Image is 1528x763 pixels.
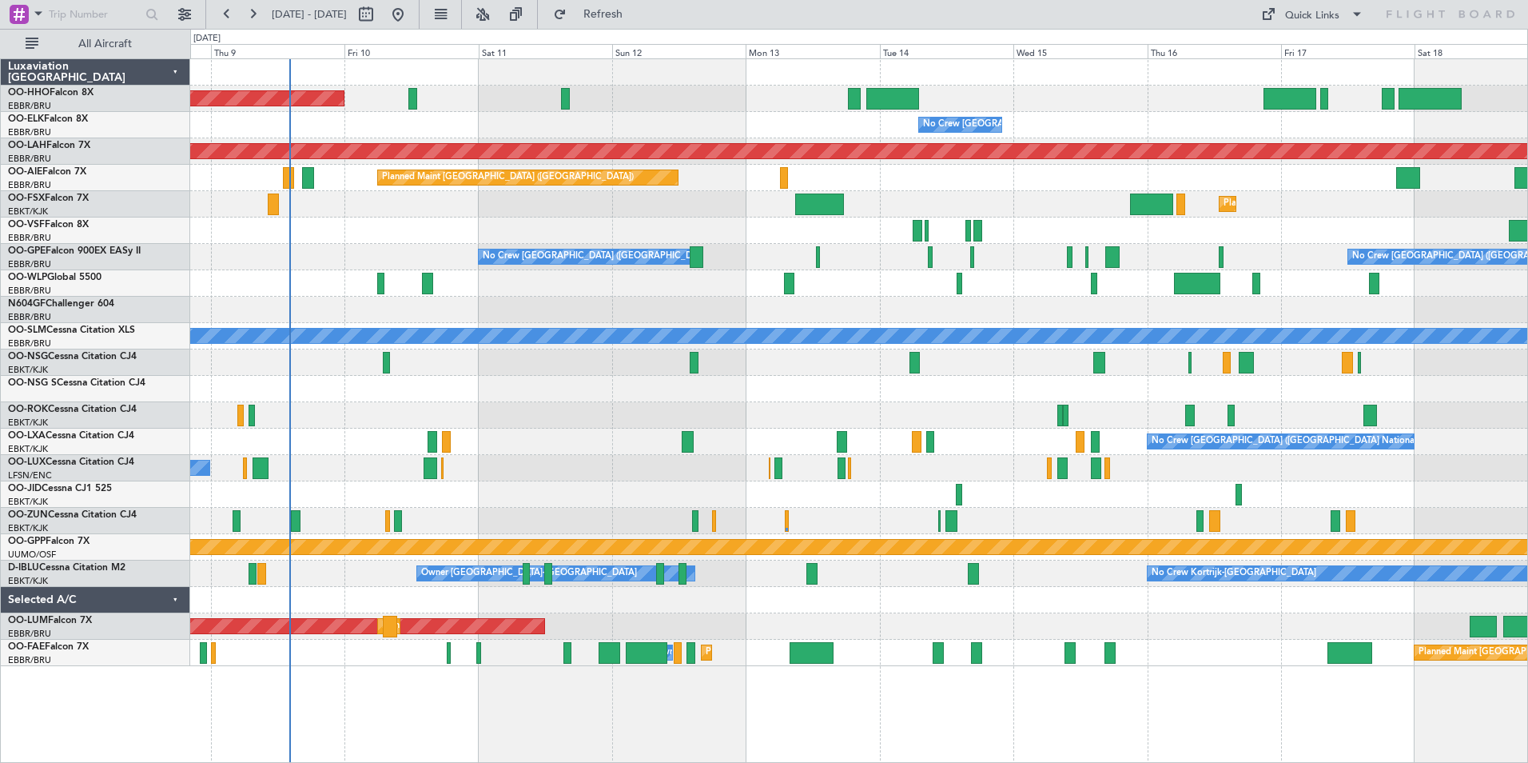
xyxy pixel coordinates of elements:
[570,9,637,20] span: Refresh
[8,194,45,203] span: OO-FSX
[1013,44,1147,58] div: Wed 15
[706,641,846,665] div: Planned Maint Melsbroek Air Base
[8,220,45,230] span: OO-VSF
[923,113,1191,137] div: No Crew [GEOGRAPHIC_DATA] ([GEOGRAPHIC_DATA] National)
[8,326,135,335] a: OO-SLMCessna Citation XLS
[18,31,173,57] button: All Aircraft
[8,246,46,256] span: OO-GPE
[8,616,92,625] a: OO-LUMFalcon 7X
[8,246,141,256] a: OO-GPEFalcon 900EX EASy II
[8,522,48,534] a: EBKT/KJK
[8,443,48,455] a: EBKT/KJK
[8,431,46,441] span: OO-LXA
[8,378,145,388] a: OO-NSG SCessna Citation CJ4
[8,510,137,520] a: OO-ZUNCessna Citation CJ4
[8,273,47,282] span: OO-WLP
[8,537,90,546] a: OO-GPPFalcon 7X
[8,88,50,98] span: OO-HHO
[421,561,637,585] div: Owner [GEOGRAPHIC_DATA]-[GEOGRAPHIC_DATA]
[8,469,52,481] a: LFSN/ENC
[8,405,137,414] a: OO-ROKCessna Citation CJ4
[8,431,134,441] a: OO-LXACessna Citation CJ4
[8,628,51,640] a: EBBR/BRU
[8,575,48,587] a: EBKT/KJK
[8,100,51,112] a: EBBR/BRU
[8,141,46,150] span: OO-LAH
[880,44,1013,58] div: Tue 14
[8,88,94,98] a: OO-HHOFalcon 8X
[1148,44,1281,58] div: Thu 16
[8,417,48,429] a: EBKT/KJK
[8,378,57,388] span: OO-NSG S
[8,220,89,230] a: OO-VSFFalcon 8X
[8,457,134,467] a: OO-LUXCessna Citation CJ4
[8,114,44,124] span: OO-ELK
[8,364,48,376] a: EBKT/KJK
[1281,44,1415,58] div: Fri 17
[8,338,51,350] a: EBBR/BRU
[8,563,125,573] a: D-IBLUCessna Citation M2
[211,44,344,58] div: Thu 9
[8,206,48,218] a: EBKT/KJK
[8,352,137,362] a: OO-NSGCessna Citation CJ4
[8,563,39,573] span: D-IBLU
[8,299,46,309] span: N604GF
[8,232,51,244] a: EBBR/BRU
[1152,561,1316,585] div: No Crew Kortrijk-[GEOGRAPHIC_DATA]
[8,299,114,309] a: N604GFChallenger 604
[8,484,112,493] a: OO-JIDCessna CJ1 525
[8,654,51,666] a: EBBR/BRU
[8,311,51,323] a: EBBR/BRU
[8,194,89,203] a: OO-FSXFalcon 7X
[8,496,48,508] a: EBKT/KJK
[8,484,42,493] span: OO-JID
[8,352,48,362] span: OO-NSG
[612,44,746,58] div: Sun 12
[8,326,46,335] span: OO-SLM
[8,285,51,297] a: EBBR/BRU
[8,258,51,270] a: EBBR/BRU
[344,44,478,58] div: Fri 10
[8,549,56,561] a: UUMO/OSF
[1224,192,1410,216] div: Planned Maint Kortrijk-[GEOGRAPHIC_DATA]
[8,457,46,467] span: OO-LUX
[546,2,642,27] button: Refresh
[8,153,51,165] a: EBBR/BRU
[8,642,45,652] span: OO-FAE
[746,44,879,58] div: Mon 13
[8,126,51,138] a: EBBR/BRU
[8,114,88,124] a: OO-ELKFalcon 8X
[8,405,48,414] span: OO-ROK
[8,167,86,177] a: OO-AIEFalcon 7X
[1285,8,1339,24] div: Quick Links
[8,141,90,150] a: OO-LAHFalcon 7X
[382,166,634,190] div: Planned Maint [GEOGRAPHIC_DATA] ([GEOGRAPHIC_DATA])
[8,642,89,652] a: OO-FAEFalcon 7X
[8,179,51,191] a: EBBR/BRU
[8,167,42,177] span: OO-AIE
[479,44,612,58] div: Sat 11
[8,273,101,282] a: OO-WLPGlobal 5500
[272,7,347,22] span: [DATE] - [DATE]
[49,2,141,26] input: Trip Number
[8,616,48,625] span: OO-LUM
[483,245,750,269] div: No Crew [GEOGRAPHIC_DATA] ([GEOGRAPHIC_DATA] National)
[8,537,46,546] span: OO-GPP
[1152,429,1419,453] div: No Crew [GEOGRAPHIC_DATA] ([GEOGRAPHIC_DATA] National)
[1253,2,1371,27] button: Quick Links
[42,38,169,50] span: All Aircraft
[8,510,48,520] span: OO-ZUN
[193,32,221,46] div: [DATE]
